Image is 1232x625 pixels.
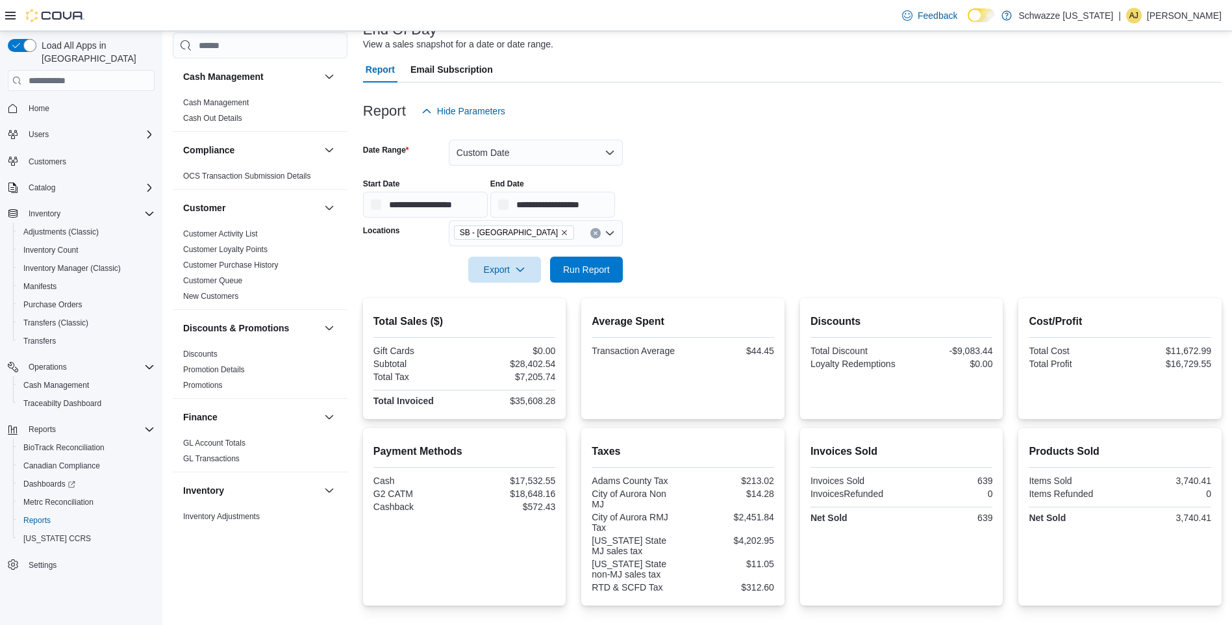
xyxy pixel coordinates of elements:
[563,263,610,276] span: Run Report
[811,489,899,499] div: InvoicesRefunded
[373,314,556,329] h2: Total Sales ($)
[18,279,62,294] a: Manifests
[23,127,54,142] button: Users
[13,241,160,259] button: Inventory Count
[23,100,155,116] span: Home
[1118,8,1121,23] p: |
[13,529,160,548] button: [US_STATE] CCRS
[3,99,160,118] button: Home
[321,483,337,498] button: Inventory
[23,533,91,544] span: [US_STATE] CCRS
[454,225,574,240] span: SB - Aurora
[1029,513,1066,523] strong: Net Sold
[183,260,279,270] span: Customer Purchase History
[183,172,311,181] a: OCS Transaction Submission Details
[592,559,680,580] div: [US_STATE] State non-MJ sales tax
[183,229,258,239] span: Customer Activity List
[363,38,553,51] div: View a sales snapshot for a date or date range.
[1018,8,1113,23] p: Schwazze [US_STATE]
[23,398,101,409] span: Traceabilty Dashboard
[18,440,110,455] a: BioTrack Reconciliation
[23,206,66,222] button: Inventory
[173,226,347,309] div: Customer
[23,479,75,489] span: Dashboards
[18,333,61,349] a: Transfers
[183,201,225,214] h3: Customer
[183,527,289,537] span: Inventory by Product Historical
[321,320,337,336] button: Discounts & Promotions
[592,582,680,593] div: RTD & SCFD Tax
[183,245,268,254] a: Customer Loyalty Points
[29,362,67,372] span: Operations
[811,314,993,329] h2: Discounts
[183,381,223,390] a: Promotions
[18,476,155,492] span: Dashboards
[18,494,155,510] span: Metrc Reconciliation
[363,179,400,189] label: Start Date
[18,315,155,331] span: Transfers (Classic)
[18,297,155,312] span: Purchase Orders
[23,461,100,471] span: Canadian Compliance
[18,242,84,258] a: Inventory Count
[173,346,347,398] div: Discounts & Promotions
[18,279,155,294] span: Manifests
[13,439,160,457] button: BioTrack Reconciliation
[183,201,319,214] button: Customer
[449,140,623,166] button: Custom Date
[183,244,268,255] span: Customer Loyalty Points
[29,183,55,193] span: Catalog
[36,39,155,65] span: Load All Apps in [GEOGRAPHIC_DATA]
[183,322,319,335] button: Discounts & Promotions
[183,380,223,390] span: Promotions
[410,57,493,83] span: Email Subscription
[363,192,488,218] input: Press the down key to open a popover containing a calendar.
[1129,8,1138,23] span: AJ
[183,229,258,238] a: Customer Activity List
[183,411,218,424] h3: Finance
[1029,346,1117,356] div: Total Cost
[26,9,84,22] img: Cova
[173,435,347,472] div: Finance
[467,396,555,406] div: $35,608.28
[13,296,160,314] button: Purchase Orders
[18,242,155,258] span: Inventory Count
[23,422,61,437] button: Reports
[3,555,160,574] button: Settings
[437,105,505,118] span: Hide Parameters
[363,225,400,236] label: Locations
[13,457,160,475] button: Canadian Compliance
[173,168,347,189] div: Compliance
[416,98,510,124] button: Hide Parameters
[460,226,558,239] span: SB - [GEOGRAPHIC_DATA]
[592,535,680,556] div: [US_STATE] State MJ sales tax
[18,476,81,492] a: Dashboards
[468,257,541,283] button: Export
[467,489,555,499] div: $18,648.16
[18,377,155,393] span: Cash Management
[29,424,56,435] span: Reports
[373,489,462,499] div: G2 CATM
[592,444,774,459] h2: Taxes
[173,95,347,131] div: Cash Management
[897,3,962,29] a: Feedback
[23,318,88,328] span: Transfers (Classic)
[373,396,434,406] strong: Total Invoiced
[18,224,155,240] span: Adjustments (Classic)
[3,205,160,223] button: Inventory
[29,129,49,140] span: Users
[18,315,94,331] a: Transfers (Classic)
[321,200,337,216] button: Customer
[29,560,57,570] span: Settings
[1123,513,1211,523] div: 3,740.41
[490,192,615,218] input: Press the down key to open a popover containing a calendar.
[23,227,99,237] span: Adjustments (Classic)
[13,376,160,394] button: Cash Management
[183,276,242,285] a: Customer Queue
[183,484,224,497] h3: Inventory
[321,409,337,425] button: Finance
[183,70,264,83] h3: Cash Management
[811,444,993,459] h2: Invoices Sold
[686,489,774,499] div: $14.28
[183,322,289,335] h3: Discounts & Promotions
[373,359,462,369] div: Subtotal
